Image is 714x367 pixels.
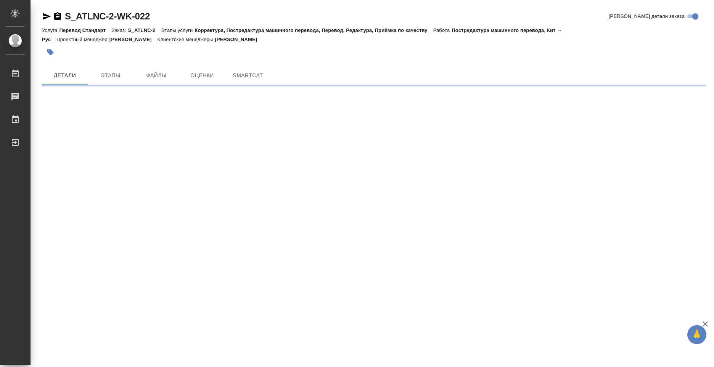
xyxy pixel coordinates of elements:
p: [PERSON_NAME] [109,37,158,42]
span: [PERSON_NAME] детали заказа [609,13,685,20]
p: [PERSON_NAME] [215,37,263,42]
span: Файлы [138,71,175,80]
p: Корректура, Постредактура машинного перевода, Перевод, Редактура, Приёмка по качеству [195,27,433,33]
p: S_ATLNC-2 [128,27,161,33]
button: Скопировать ссылку для ЯМессенджера [42,12,51,21]
span: SmartCat [230,71,266,80]
p: Проектный менеджер [56,37,109,42]
p: Заказ: [111,27,128,33]
button: Добавить тэг [42,44,59,61]
button: 🙏 [687,325,706,344]
a: S_ATLNC-2-WK-022 [65,11,150,21]
button: Скопировать ссылку [53,12,62,21]
p: Услуга [42,27,59,33]
p: Этапы услуги [161,27,195,33]
span: 🙏 [690,327,703,343]
span: Этапы [92,71,129,80]
span: Детали [47,71,83,80]
p: Перевод Стандарт [59,27,111,33]
span: Оценки [184,71,220,80]
p: Работа [433,27,452,33]
p: Клиентские менеджеры [158,37,215,42]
